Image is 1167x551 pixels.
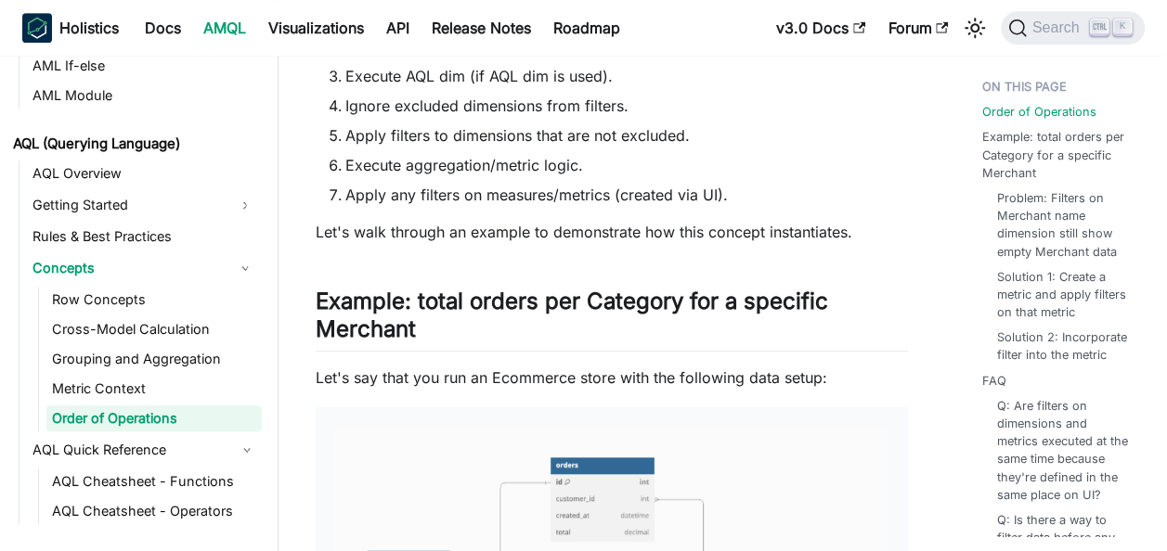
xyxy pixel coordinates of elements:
a: FAQ [982,372,1006,390]
a: Solution 1: Create a metric and apply filters on that metric [997,268,1130,322]
a: Forum [876,13,959,43]
a: Getting Started [27,190,228,220]
a: Q: Are filters on dimensions and metrics executed at the same time because they're defined in the... [997,397,1130,504]
b: Holistics [59,17,119,39]
img: Holistics [22,13,52,43]
a: AQL Quick Reference [27,435,262,465]
a: AQL (Querying Language) [7,131,262,157]
button: Search (Ctrl+K) [1001,11,1145,45]
a: Problem: Filters on Merchant name dimension still show empty Merchant data [997,189,1130,261]
a: Order of Operations [982,103,1096,121]
a: Row Concepts [46,287,262,313]
a: Rules & Best Practices [27,224,262,250]
button: Collapse sidebar category 'Concepts' [228,253,262,283]
a: AQL Cheatsheet - Operators [46,498,262,524]
kbd: K [1113,19,1132,35]
li: Apply any filters on measures/metrics (created via UI). [345,184,908,206]
a: AML Module [27,83,262,109]
a: AQL Cheatsheet - Functions [46,468,262,494]
a: Roadmap [542,13,631,43]
a: Visualizations [257,13,375,43]
a: Solution 2: Incorporate filter into the metric [997,328,1130,364]
a: Grouping and Aggregation [46,346,262,372]
li: Execute aggregation/metric logic. [345,154,908,176]
button: Switch between dark and light mode (currently light mode) [960,13,990,43]
a: Metric Context [46,376,262,402]
button: Expand sidebar category 'Getting Started' [228,190,262,220]
span: Search [1027,19,1091,36]
h2: Example: total orders per Category for a specific Merchant [316,288,908,351]
li: Ignore excluded dimensions from filters. [345,95,908,117]
a: HolisticsHolistics [22,13,119,43]
a: AQL Overview [27,160,262,186]
a: v3.0 Docs [765,13,876,43]
a: API [375,13,421,43]
li: Execute AQL dim (if AQL dim is used). [345,65,908,87]
a: Example: total orders per Category for a specific Merchant [982,128,1137,182]
a: AML If-else [27,53,262,79]
a: Docs [134,13,192,43]
a: AMQL [192,13,257,43]
p: Let's say that you run an Ecommerce store with the following data setup: [316,366,908,389]
a: Concepts [27,253,228,283]
li: Apply filters to dimensions that are not excluded. [345,124,908,147]
a: Cross-Model Calculation [46,316,262,342]
a: Order of Operations [46,405,262,431]
a: Release Notes [421,13,542,43]
p: Let's walk through an example to demonstrate how this concept instantiates. [316,221,908,243]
